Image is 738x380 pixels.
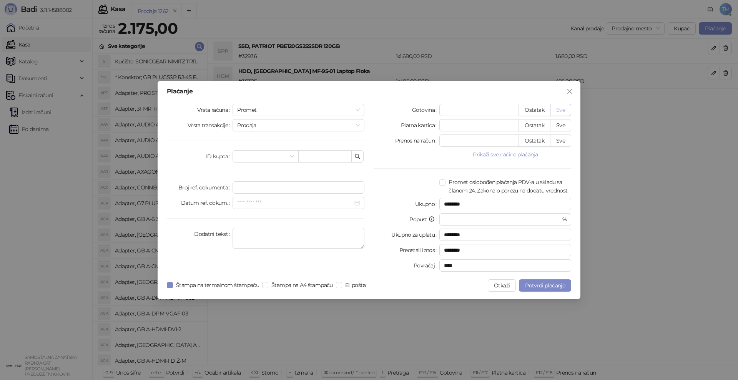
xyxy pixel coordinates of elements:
[525,282,565,289] span: Potvrdi plaćanje
[519,279,571,292] button: Potvrdi plaćanje
[414,259,439,272] label: Povraćaj
[550,104,571,116] button: Sve
[206,150,233,163] label: ID kupca
[342,281,369,289] span: El. pošta
[519,119,550,131] button: Ostatak
[550,134,571,147] button: Sve
[178,181,233,194] label: Broj ref. dokumenta
[391,229,439,241] label: Ukupno za uplatu
[412,104,439,116] label: Gotovina
[233,228,364,249] textarea: Dodatni tekst
[488,279,516,292] button: Otkaži
[445,178,571,195] span: Promet oslobođen plaćanja PDV-a u skladu sa članom 24. Zakona o porezu na dodatu vrednost
[409,213,439,226] label: Popust
[399,244,440,256] label: Preostali iznos
[237,119,360,131] span: Prodaja
[401,119,439,131] label: Platna kartica
[519,104,550,116] button: Ostatak
[197,104,233,116] label: Vrsta računa
[567,88,573,95] span: close
[167,88,571,95] div: Plaćanje
[415,198,440,210] label: Ukupno
[439,150,571,159] button: Prikaži sve načine plaćanja
[188,119,233,131] label: Vrsta transakcije
[237,104,360,116] span: Promet
[194,228,233,240] label: Dodatni tekst
[233,181,364,194] input: Broj ref. dokumenta
[268,281,336,289] span: Štampa na A4 štampaču
[563,88,576,95] span: Zatvori
[550,119,571,131] button: Sve
[181,197,233,209] label: Datum ref. dokum.
[237,199,353,207] input: Datum ref. dokum.
[395,134,440,147] label: Prenos na račun
[519,134,550,147] button: Ostatak
[173,281,262,289] span: Štampa na termalnom štampaču
[563,85,576,98] button: Close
